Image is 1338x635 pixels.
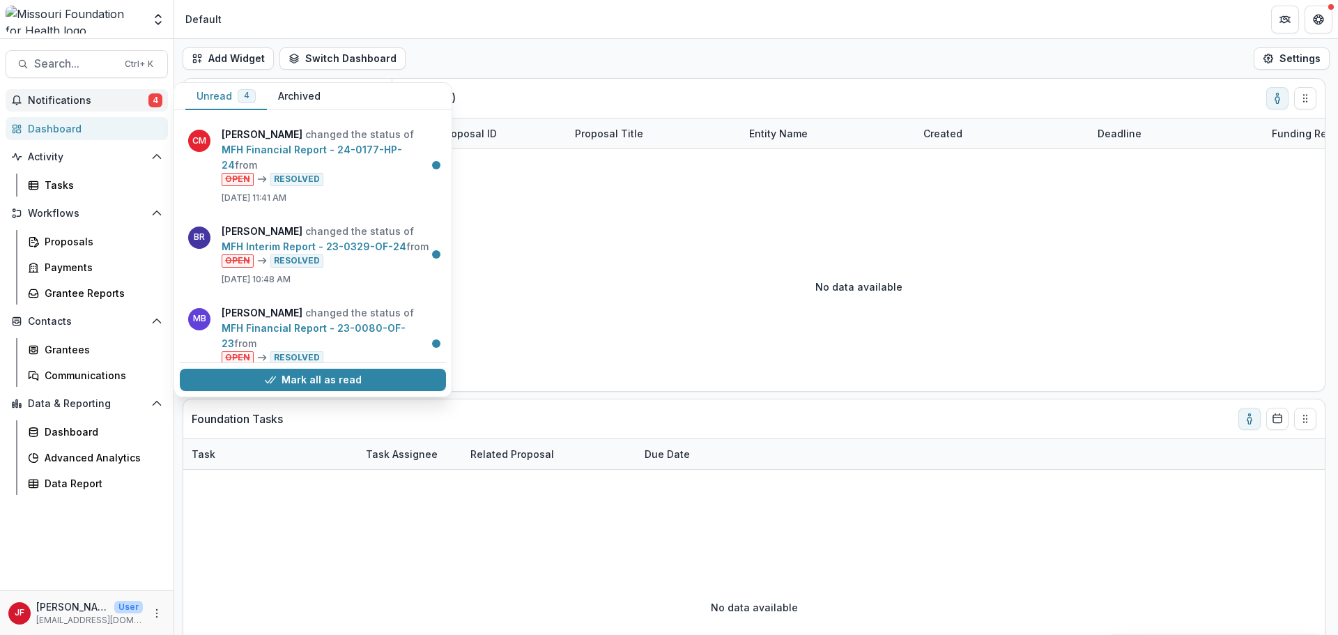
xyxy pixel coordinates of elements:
[636,439,741,469] div: Due Date
[45,450,157,465] div: Advanced Analytics
[915,118,1089,148] div: Created
[222,127,438,186] p: changed the status of from
[222,144,402,171] a: MFH Financial Report - 24-0177-HP-24
[567,126,652,141] div: Proposal Title
[6,50,168,78] button: Search...
[357,439,462,469] div: Task Assignee
[462,447,562,461] div: Related Proposal
[22,282,168,305] a: Grantee Reports
[222,305,438,365] p: changed the status of from
[114,601,143,613] p: User
[357,447,446,461] div: Task Assignee
[180,369,446,391] button: Mark all as read
[22,446,168,469] a: Advanced Analytics
[222,240,406,252] a: MFH Interim Report - 23-0329-OF-24
[45,476,157,491] div: Data Report
[1271,6,1299,33] button: Partners
[6,202,168,224] button: Open Workflows
[6,146,168,168] button: Open Activity
[28,95,148,107] span: Notifications
[267,83,332,110] button: Archived
[1089,118,1263,148] div: Deadline
[122,56,156,72] div: Ctrl + K
[183,447,224,461] div: Task
[28,151,146,163] span: Activity
[192,82,284,115] p: Temelio proposals
[1266,87,1289,109] button: toggle-assigned-to-me
[148,605,165,622] button: More
[45,424,157,439] div: Dashboard
[915,126,971,141] div: Created
[279,47,406,70] button: Switch Dashboard
[711,600,798,615] p: No data available
[815,280,902,294] p: No data available
[222,224,438,268] p: changed the status of from
[567,118,741,148] div: Proposal Title
[741,126,816,141] div: Entity Name
[148,93,162,107] span: 4
[1238,408,1261,430] button: toggle-assigned-to-me
[392,118,567,148] div: Internal Proposal ID
[148,6,168,33] button: Open entity switcher
[1294,87,1316,109] button: Drag
[45,234,157,249] div: Proposals
[45,178,157,192] div: Tasks
[415,90,519,107] p: Draft ( 0 )
[22,174,168,197] a: Tasks
[45,260,157,275] div: Payments
[22,364,168,387] a: Communications
[183,439,357,469] div: Task
[222,322,406,349] a: MFH Financial Report - 23-0080-OF-23
[185,83,267,110] button: Unread
[36,614,143,627] p: [EMAIL_ADDRESS][DOMAIN_NAME]
[28,316,146,328] span: Contacts
[1266,408,1289,430] button: Calendar
[6,392,168,415] button: Open Data & Reporting
[22,256,168,279] a: Payments
[185,12,222,26] div: Default
[6,310,168,332] button: Open Contacts
[244,91,249,100] span: 4
[1294,408,1316,430] button: Drag
[741,118,915,148] div: Entity Name
[34,57,116,70] span: Search...
[22,230,168,253] a: Proposals
[462,439,636,469] div: Related Proposal
[28,398,146,410] span: Data & Reporting
[22,420,168,443] a: Dashboard
[22,338,168,361] a: Grantees
[192,411,283,427] p: Foundation Tasks
[45,286,157,300] div: Grantee Reports
[183,47,274,70] button: Add Widget
[22,472,168,495] a: Data Report
[1305,6,1332,33] button: Get Help
[1089,126,1150,141] div: Deadline
[6,117,168,140] a: Dashboard
[1254,47,1330,70] button: Settings
[6,6,143,33] img: Missouri Foundation for Health logo
[6,89,168,112] button: Notifications4
[45,342,157,357] div: Grantees
[636,447,698,461] div: Due Date
[36,599,109,614] p: [PERSON_NAME]
[28,121,157,136] div: Dashboard
[15,609,24,618] div: Jake Frydman
[45,368,157,383] div: Communications
[180,9,227,29] nav: breadcrumb
[28,208,146,220] span: Workflows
